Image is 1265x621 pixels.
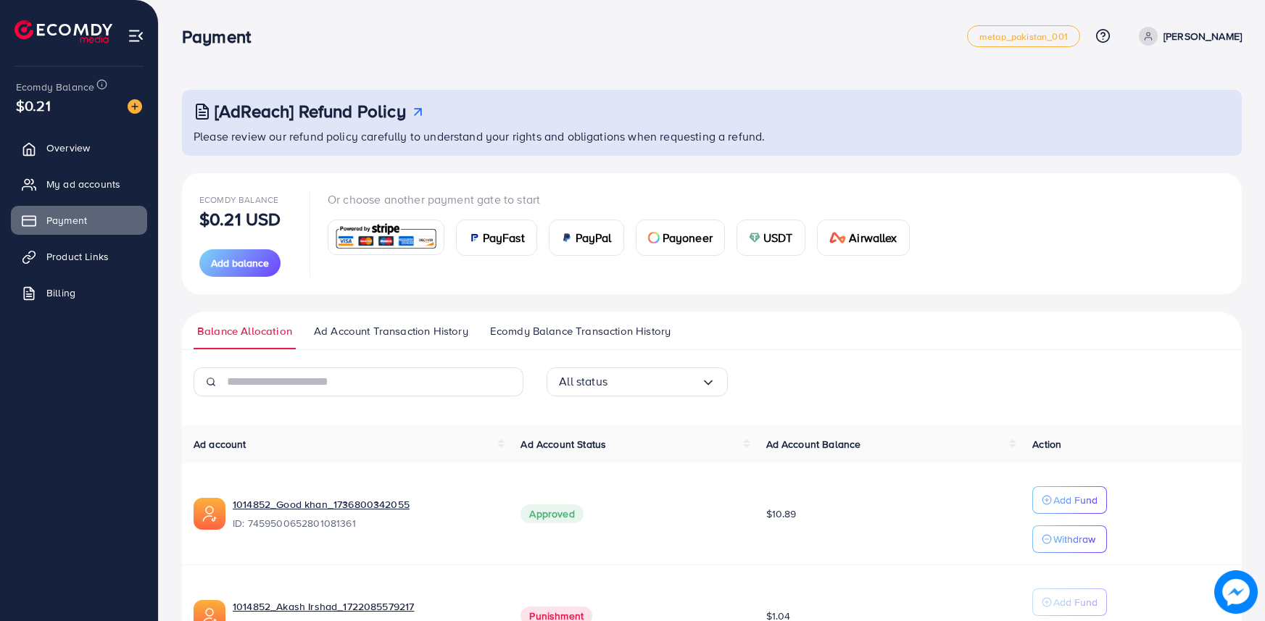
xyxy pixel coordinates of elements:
[1032,486,1107,514] button: Add Fund
[46,249,109,264] span: Product Links
[979,32,1068,41] span: metap_pakistan_001
[46,141,90,155] span: Overview
[199,193,278,206] span: Ecomdy Balance
[11,133,147,162] a: Overview
[46,177,120,191] span: My ad accounts
[1053,593,1098,611] p: Add Fund
[1032,588,1107,616] button: Add Fund
[233,516,497,530] span: ID: 7459500652801081361
[1164,28,1242,45] p: [PERSON_NAME]
[520,504,583,523] span: Approved
[128,28,144,44] img: menu
[1053,530,1095,548] p: Withdraw
[749,232,760,243] img: card
[1133,27,1242,46] a: [PERSON_NAME]
[194,498,225,530] img: ic-ads-acc.e4c84228.svg
[128,99,142,114] img: image
[211,256,269,270] span: Add balance
[483,229,525,246] span: PayFast
[829,232,847,243] img: card
[561,232,573,243] img: card
[1214,570,1258,614] img: image
[763,229,793,246] span: USDT
[233,497,497,512] a: 1014852_Good khan_1736800342055
[233,599,497,614] a: 1014852_Akash Irshad_1722085579217
[636,220,725,256] a: cardPayoneer
[607,370,701,393] input: Search for option
[737,220,805,256] a: cardUSDT
[11,278,147,307] a: Billing
[1053,491,1098,509] p: Add Fund
[194,128,1233,145] p: Please review our refund policy carefully to understand your rights and obligations when requesti...
[233,497,497,530] div: <span class='underline'>1014852_Good khan_1736800342055</span></br>7459500652801081361
[11,242,147,271] a: Product Links
[456,220,537,256] a: cardPayFast
[766,507,797,521] span: $10.89
[576,229,612,246] span: PayPal
[520,437,606,451] span: Ad Account Status
[194,437,246,451] span: Ad account
[11,206,147,235] a: Payment
[1032,437,1061,451] span: Action
[46,213,87,228] span: Payment
[490,323,671,339] span: Ecomdy Balance Transaction History
[849,229,897,246] span: Airwallex
[967,25,1080,47] a: metap_pakistan_001
[648,232,660,243] img: card
[215,101,406,122] h3: [AdReach] Refund Policy
[199,249,281,277] button: Add balance
[314,323,468,339] span: Ad Account Transaction History
[468,232,480,243] img: card
[14,20,112,43] img: logo
[46,286,75,300] span: Billing
[182,26,262,47] h3: Payment
[197,323,292,339] span: Balance Allocation
[663,229,713,246] span: Payoneer
[333,222,439,253] img: card
[199,210,281,228] p: $0.21 USD
[559,370,607,393] span: All status
[328,220,444,255] a: card
[547,367,728,396] div: Search for option
[16,80,94,94] span: Ecomdy Balance
[11,170,147,199] a: My ad accounts
[1032,525,1107,553] button: Withdraw
[766,437,861,451] span: Ad Account Balance
[328,191,921,208] p: Or choose another payment gate to start
[16,95,51,116] span: $0.21
[549,220,624,256] a: cardPayPal
[817,220,910,256] a: cardAirwallex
